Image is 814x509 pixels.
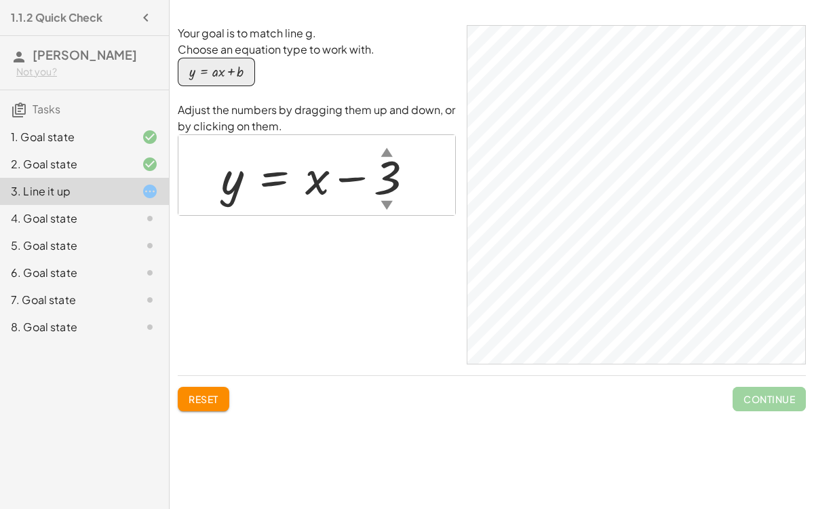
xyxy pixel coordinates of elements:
[381,196,392,213] div: ▼
[11,265,120,281] div: 6. Goal state
[142,265,158,281] i: Task not started.
[142,238,158,254] i: Task not started.
[33,47,137,62] span: [PERSON_NAME]
[142,319,158,335] i: Task not started.
[142,292,158,308] i: Task not started.
[142,129,158,145] i: Task finished and correct.
[178,102,456,134] p: Adjust the numbers by dragging them up and down, or by clicking on them.
[381,143,392,160] div: ▲
[142,210,158,227] i: Task not started.
[11,210,120,227] div: 4. Goal state
[178,41,456,58] p: Choose an equation type to work with.
[11,129,120,145] div: 1. Goal state
[11,10,102,26] h4: 1.1.2 Quick Check
[189,393,218,405] span: Reset
[467,25,806,364] div: GeoGebra Classic
[33,102,60,116] span: Tasks
[142,183,158,200] i: Task started.
[11,319,120,335] div: 8. Goal state
[11,238,120,254] div: 5. Goal state
[142,156,158,172] i: Task finished and correct.
[178,387,229,411] button: Reset
[11,183,120,200] div: 3. Line it up
[467,26,805,364] canvas: Graphics View 1
[11,156,120,172] div: 2. Goal state
[16,65,158,79] div: Not you?
[11,292,120,308] div: 7. Goal state
[178,25,456,41] p: Your goal is to match line g.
